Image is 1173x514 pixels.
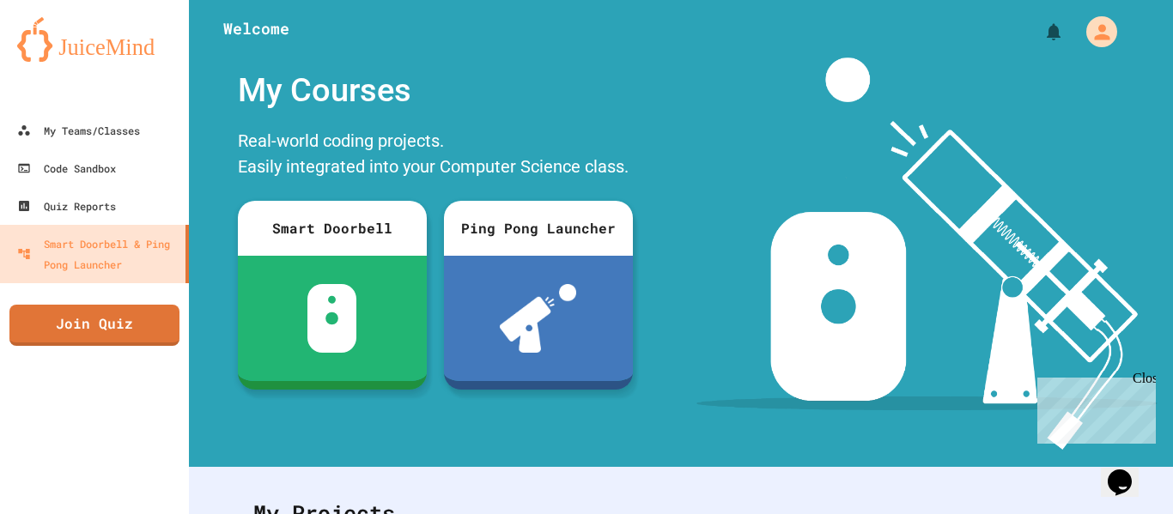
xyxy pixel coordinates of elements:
div: Ping Pong Launcher [444,201,633,256]
img: logo-orange.svg [17,17,172,62]
div: Quiz Reports [17,196,116,216]
div: My Courses [229,57,641,124]
div: My Notifications [1012,17,1068,46]
div: Chat with us now!Close [7,7,119,109]
div: Smart Doorbell & Ping Pong Launcher [17,233,179,275]
img: ppl-with-ball.png [500,284,576,353]
img: banner-image-my-projects.png [696,57,1157,450]
iframe: chat widget [1101,445,1156,497]
img: sdb-white.svg [307,284,356,353]
a: Join Quiz [9,305,179,346]
div: My Account [1068,12,1121,51]
div: Real-world coding projects. Easily integrated into your Computer Science class. [229,124,641,188]
div: Smart Doorbell [238,201,427,256]
iframe: chat widget [1030,371,1156,444]
div: My Teams/Classes [17,120,140,141]
div: Code Sandbox [17,158,116,178]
